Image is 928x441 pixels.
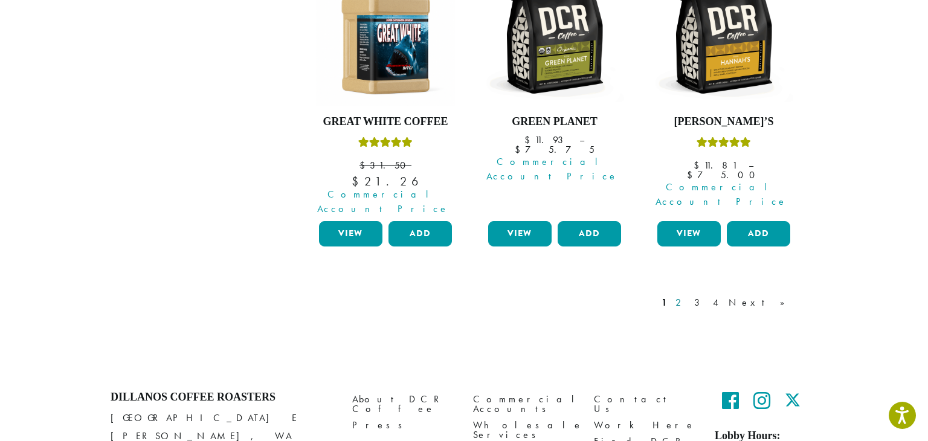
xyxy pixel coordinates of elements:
[359,159,370,172] span: $
[524,134,535,146] span: $
[515,143,525,156] span: $
[358,135,413,153] div: Rated 5.00 out of 5
[111,391,334,404] h4: Dillanos Coffee Roasters
[697,135,751,153] div: Rated 5.00 out of 5
[659,295,669,310] a: 1
[359,159,411,172] bdi: 31.50
[515,143,594,156] bdi: 75.75
[488,221,552,246] a: View
[727,221,790,246] button: Add
[692,295,707,310] a: 3
[726,295,796,310] a: Next »
[749,159,753,172] span: –
[352,173,364,189] span: $
[316,115,455,129] h4: Great White Coffee
[352,173,419,189] bdi: 21.26
[485,115,624,129] h4: Green Planet
[657,221,721,246] a: View
[654,115,793,129] h4: [PERSON_NAME]’s
[352,391,455,417] a: About DCR Coffee
[558,221,621,246] button: Add
[710,295,723,310] a: 4
[594,391,697,417] a: Contact Us
[694,159,737,172] bdi: 11.81
[480,155,624,184] span: Commercial Account Price
[352,417,455,433] a: Press
[388,221,452,246] button: Add
[524,134,568,146] bdi: 11.93
[594,417,697,433] a: Work Here
[673,295,688,310] a: 2
[687,169,761,181] bdi: 75.00
[319,221,382,246] a: View
[473,391,576,417] a: Commercial Accounts
[579,134,584,146] span: –
[687,169,697,181] span: $
[649,180,793,209] span: Commercial Account Price
[311,187,455,216] span: Commercial Account Price
[694,159,704,172] span: $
